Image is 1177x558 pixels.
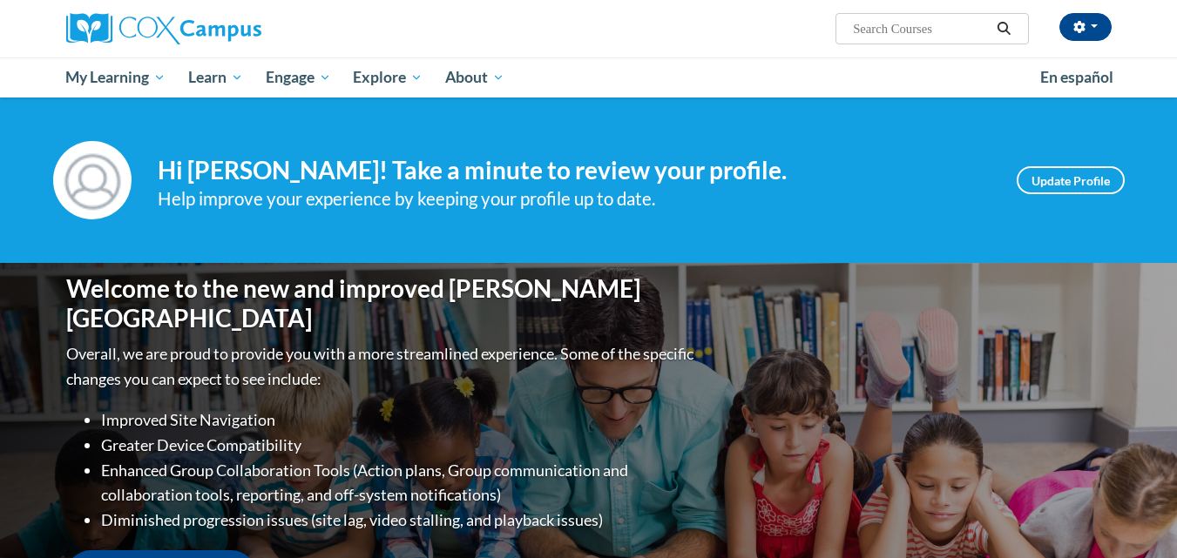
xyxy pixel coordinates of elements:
[353,67,423,88] span: Explore
[254,57,342,97] a: Engage
[66,13,261,44] img: Cox Campus
[851,18,991,39] input: Search Courses
[101,407,698,433] li: Improved Site Navigation
[66,341,698,392] p: Overall, we are proud to provide you with a more streamlined experience. Some of the specific cha...
[158,185,991,213] div: Help improve your experience by keeping your profile up to date.
[266,67,331,88] span: Engage
[1029,59,1125,96] a: En español
[40,57,1138,97] div: Main menu
[66,13,397,44] a: Cox Campus
[53,141,132,219] img: Profile Image
[101,458,698,508] li: Enhanced Group Collaboration Tools (Action plans, Group communication and collaboration tools, re...
[342,57,434,97] a: Explore
[177,57,254,97] a: Learn
[65,67,166,88] span: My Learning
[1059,13,1112,41] button: Account Settings
[434,57,516,97] a: About
[445,67,504,88] span: About
[101,508,698,533] li: Diminished progression issues (site lag, video stalling, and playback issues)
[101,433,698,458] li: Greater Device Compatibility
[158,156,991,185] h4: Hi [PERSON_NAME]! Take a minute to review your profile.
[188,67,243,88] span: Learn
[1107,488,1163,544] iframe: Button to launch messaging window
[66,274,698,333] h1: Welcome to the new and improved [PERSON_NAME][GEOGRAPHIC_DATA]
[1040,68,1113,86] span: En español
[1017,166,1125,194] a: Update Profile
[991,18,1017,39] button: Search
[55,57,178,97] a: My Learning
